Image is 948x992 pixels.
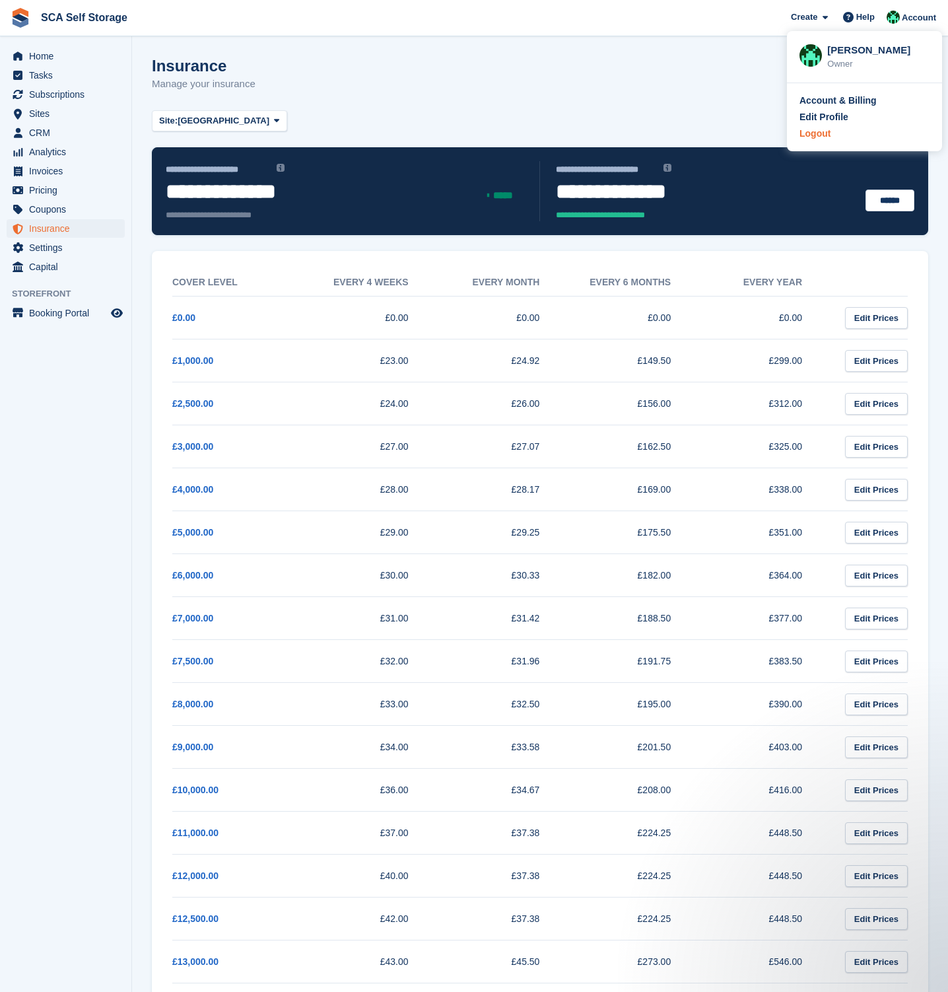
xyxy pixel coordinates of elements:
[435,812,566,855] td: £37.38
[29,104,108,123] span: Sites
[902,11,936,24] span: Account
[304,812,435,855] td: £37.00
[7,104,125,123] a: menu
[566,726,697,769] td: £201.50
[566,940,697,983] td: £273.00
[7,162,125,180] a: menu
[109,305,125,321] a: Preview store
[172,355,213,366] a: £1,000.00
[7,143,125,161] a: menu
[29,258,108,276] span: Capital
[845,479,908,501] a: Edit Prices
[29,181,108,199] span: Pricing
[159,114,178,127] span: Site:
[435,726,566,769] td: £33.58
[435,769,566,812] td: £34.67
[172,785,219,795] a: £10,000.00
[566,898,697,940] td: £224.25
[304,683,435,726] td: £33.00
[697,339,829,382] td: £299.00
[799,44,822,67] img: Ross Chapman
[566,511,697,554] td: £175.50
[7,124,125,142] a: menu
[29,85,108,104] span: Subscriptions
[566,640,697,683] td: £191.75
[172,956,219,967] a: £13,000.00
[566,297,697,339] td: £0.00
[172,613,213,623] a: £7,000.00
[29,162,108,180] span: Invoices
[697,769,829,812] td: £416.00
[566,269,697,297] th: Every 6 months
[697,683,829,726] td: £390.00
[799,110,930,124] a: Edit Profile
[172,484,213,495] a: £4,000.00
[697,269,829,297] th: Every year
[304,726,435,769] td: £34.00
[304,339,435,382] td: £23.00
[435,468,566,511] td: £28.17
[845,908,908,930] a: Edit Prices
[172,699,213,709] a: £8,000.00
[29,238,108,257] span: Settings
[152,57,255,75] h1: Insurance
[172,828,219,838] a: £11,000.00
[845,522,908,544] a: Edit Prices
[304,940,435,983] td: £43.00
[845,736,908,758] a: Edit Prices
[172,527,213,538] a: £5,000.00
[29,219,108,238] span: Insurance
[435,683,566,726] td: £32.50
[29,200,108,219] span: Coupons
[152,77,255,92] p: Manage your insurance
[7,181,125,199] a: menu
[304,554,435,597] td: £30.00
[304,855,435,898] td: £40.00
[29,143,108,161] span: Analytics
[856,11,875,24] span: Help
[304,511,435,554] td: £29.00
[697,812,829,855] td: £448.50
[845,608,908,629] a: Edit Prices
[277,164,285,172] img: icon-info-grey-7440780725fd019a000dd9b08b2336e03edf1995a4989e88bcd33f0948082b44.svg
[172,398,213,409] a: £2,500.00
[172,656,213,666] a: £7,500.00
[845,436,908,458] a: Edit Prices
[435,898,566,940] td: £37.38
[697,297,829,339] td: £0.00
[566,382,697,425] td: £156.00
[7,200,125,219] a: menu
[845,565,908,586] a: Edit Prices
[566,769,697,812] td: £208.00
[7,47,125,65] a: menu
[7,66,125,85] a: menu
[178,114,269,127] span: [GEOGRAPHIC_DATA]
[845,651,908,672] a: Edit Prices
[799,94,877,108] div: Account & Billing
[799,94,930,108] a: Account & Billing
[304,269,435,297] th: Every 4 weeks
[791,11,817,24] span: Create
[435,940,566,983] td: £45.50
[697,382,829,425] td: £312.00
[435,339,566,382] td: £24.92
[304,468,435,511] td: £28.00
[172,312,195,323] a: £0.00
[172,870,219,881] a: £12,000.00
[697,425,829,468] td: £325.00
[172,913,219,924] a: £12,500.00
[7,304,125,322] a: menu
[172,441,213,452] a: £3,000.00
[697,597,829,640] td: £377.00
[887,11,900,24] img: Ross Chapman
[304,382,435,425] td: £24.00
[663,164,671,172] img: icon-info-grey-7440780725fd019a000dd9b08b2336e03edf1995a4989e88bcd33f0948082b44.svg
[845,393,908,415] a: Edit Prices
[697,640,829,683] td: £383.50
[304,640,435,683] td: £32.00
[7,258,125,276] a: menu
[697,554,829,597] td: £364.00
[697,855,829,898] td: £448.50
[845,779,908,801] a: Edit Prices
[845,350,908,372] a: Edit Prices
